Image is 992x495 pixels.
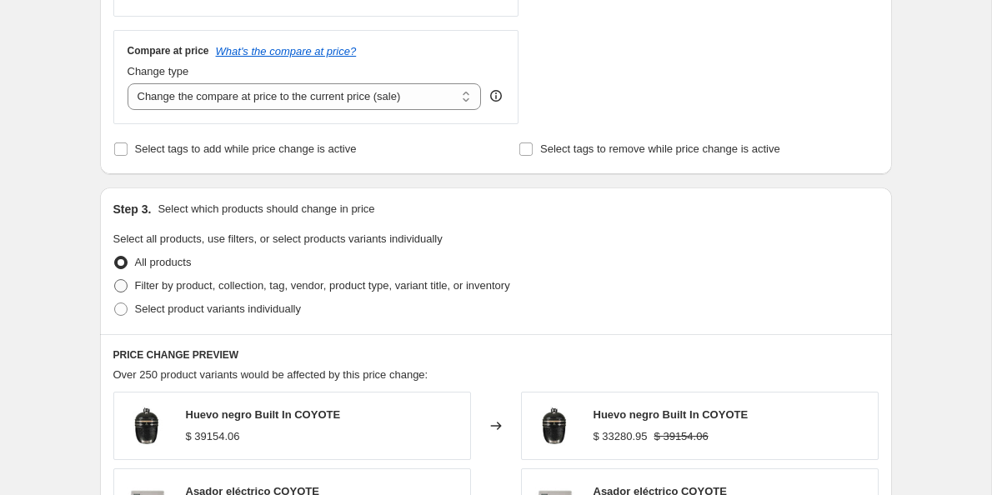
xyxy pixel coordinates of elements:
[186,428,240,445] div: $ 39154.06
[135,142,357,155] span: Select tags to add while price change is active
[135,302,301,315] span: Select product variants individually
[113,348,879,362] h6: PRICE CHANGE PREVIEW
[488,87,504,104] div: help
[128,65,189,77] span: Change type
[216,45,357,57] button: What's the compare at price?
[123,401,173,451] img: Copia_de_Plantilla_Producto_LIGHT_2.0_80x.jpg
[594,408,749,421] span: Huevo negro Built In COYOTE
[594,428,648,445] div: $ 33280.95
[128,44,209,57] h3: Compare at price
[530,401,580,451] img: Copia_de_Plantilla_Producto_LIGHT_2.0_80x.jpg
[113,368,428,381] span: Over 250 product variants would be affected by this price change:
[135,279,510,292] span: Filter by product, collection, tag, vendor, product type, variant title, or inventory
[135,256,192,268] span: All products
[654,428,709,445] strike: $ 39154.06
[113,201,152,217] h2: Step 3.
[540,142,780,155] span: Select tags to remove while price change is active
[158,201,374,217] p: Select which products should change in price
[113,232,443,245] span: Select all products, use filters, or select products variants individually
[186,408,341,421] span: Huevo negro Built In COYOTE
